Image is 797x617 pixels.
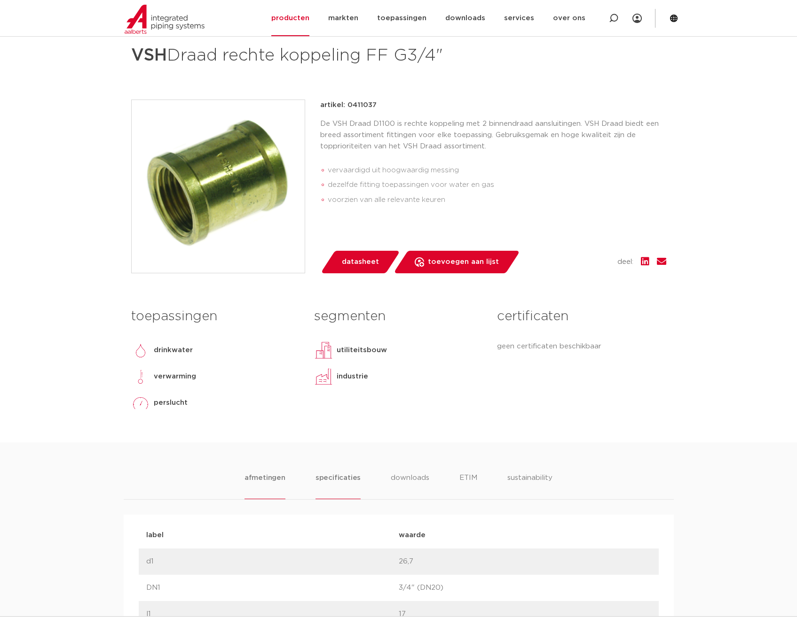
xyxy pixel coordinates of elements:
[131,41,484,69] h1: Draad rechte koppeling FF G3/4"
[399,530,651,541] p: waarde
[131,307,300,326] h3: toepassingen
[320,118,666,152] p: De VSH Draad D1100 is rechte koppeling met 2 binnendraad aansluitingen. VSH Draad biedt een breed...
[154,371,196,382] p: verwarming
[497,341,666,352] p: geen certificaten beschikbaar
[328,177,666,193] li: dezelfde fitting toepassingen voor water en gas
[428,255,499,270] span: toevoegen aan lijst
[497,307,666,326] h3: certificaten
[132,100,305,273] img: Product Image for VSH Draad rechte koppeling FF G3/4"
[320,100,377,111] p: artikel: 0411037
[146,530,399,541] p: label
[316,472,361,499] li: specificaties
[154,345,193,356] p: drinkwater
[131,367,150,386] img: verwarming
[131,47,167,64] strong: VSH
[154,397,188,409] p: perslucht
[391,472,429,499] li: downloads
[320,251,400,273] a: datasheet
[342,255,379,270] span: datasheet
[328,163,666,178] li: vervaardigd uit hoogwaardig messing
[314,307,483,326] h3: segmenten
[399,556,651,567] p: 26,7
[131,341,150,360] img: drinkwater
[314,341,333,360] img: utiliteitsbouw
[337,371,368,382] p: industrie
[507,472,552,499] li: sustainability
[459,472,477,499] li: ETIM
[146,582,399,594] p: DN1
[314,367,333,386] img: industrie
[146,556,399,567] p: d1
[245,472,285,499] li: afmetingen
[337,345,387,356] p: utiliteitsbouw
[399,582,651,594] p: 3/4" (DN20)
[328,193,666,208] li: voorzien van alle relevante keuren
[617,256,633,268] span: deel:
[131,393,150,412] img: perslucht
